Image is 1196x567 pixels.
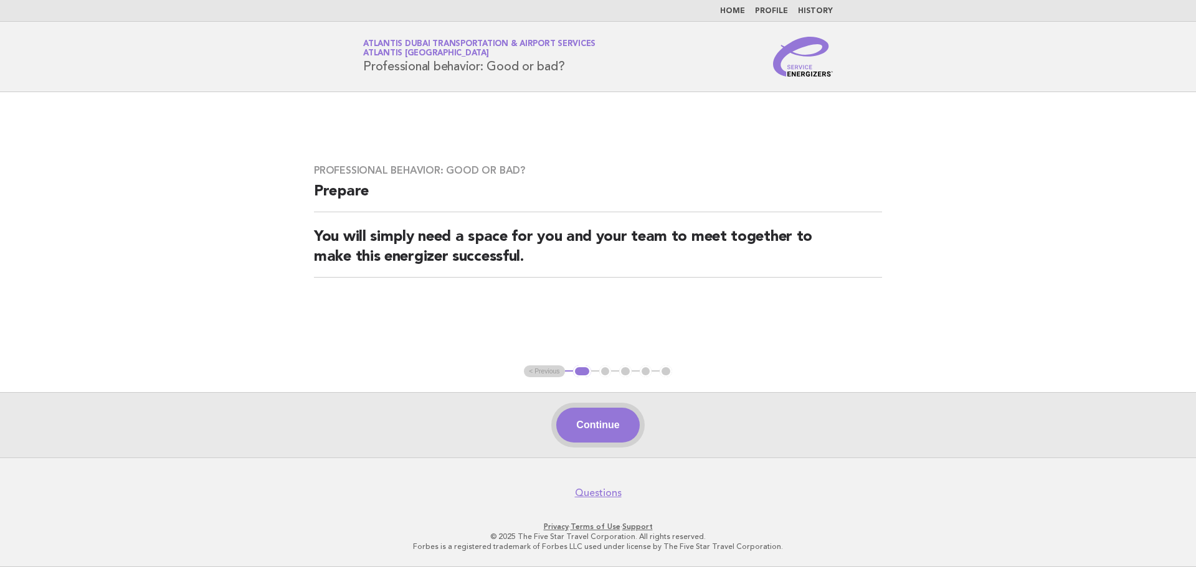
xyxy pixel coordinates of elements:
[622,522,653,531] a: Support
[363,40,596,73] h1: Professional behavior: Good or bad?
[755,7,788,15] a: Profile
[773,37,833,77] img: Service Energizers
[217,522,979,532] p: · ·
[575,487,622,499] a: Questions
[556,408,639,443] button: Continue
[363,40,596,57] a: Atlantis Dubai Transportation & Airport ServicesAtlantis [GEOGRAPHIC_DATA]
[571,522,620,531] a: Terms of Use
[363,50,489,58] span: Atlantis [GEOGRAPHIC_DATA]
[217,532,979,541] p: © 2025 The Five Star Travel Corporation. All rights reserved.
[314,164,882,177] h3: Professional behavior: Good or bad?
[720,7,745,15] a: Home
[314,182,882,212] h2: Prepare
[544,522,569,531] a: Privacy
[798,7,833,15] a: History
[573,365,591,378] button: 1
[217,541,979,551] p: Forbes is a registered trademark of Forbes LLC used under license by The Five Star Travel Corpora...
[314,227,882,278] h2: You will simply need a space for you and your team to meet together to make this energizer succes...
